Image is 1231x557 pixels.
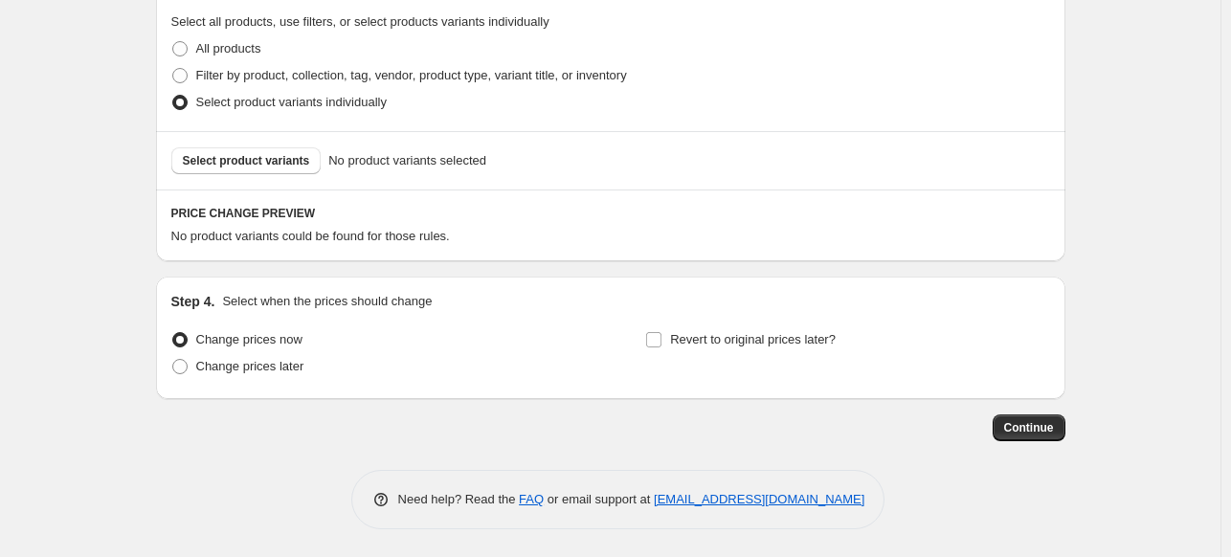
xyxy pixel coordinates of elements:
[171,147,322,174] button: Select product variants
[328,151,486,170] span: No product variants selected
[196,332,302,346] span: Change prices now
[670,332,836,346] span: Revert to original prices later?
[1004,420,1054,435] span: Continue
[196,68,627,82] span: Filter by product, collection, tag, vendor, product type, variant title, or inventory
[993,414,1065,441] button: Continue
[183,153,310,168] span: Select product variants
[171,292,215,311] h2: Step 4.
[196,95,387,109] span: Select product variants individually
[519,492,544,506] a: FAQ
[171,206,1050,221] h6: PRICE CHANGE PREVIEW
[171,14,549,29] span: Select all products, use filters, or select products variants individually
[398,492,520,506] span: Need help? Read the
[222,292,432,311] p: Select when the prices should change
[196,359,304,373] span: Change prices later
[654,492,864,506] a: [EMAIL_ADDRESS][DOMAIN_NAME]
[544,492,654,506] span: or email support at
[196,41,261,56] span: All products
[171,229,450,243] span: No product variants could be found for those rules.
